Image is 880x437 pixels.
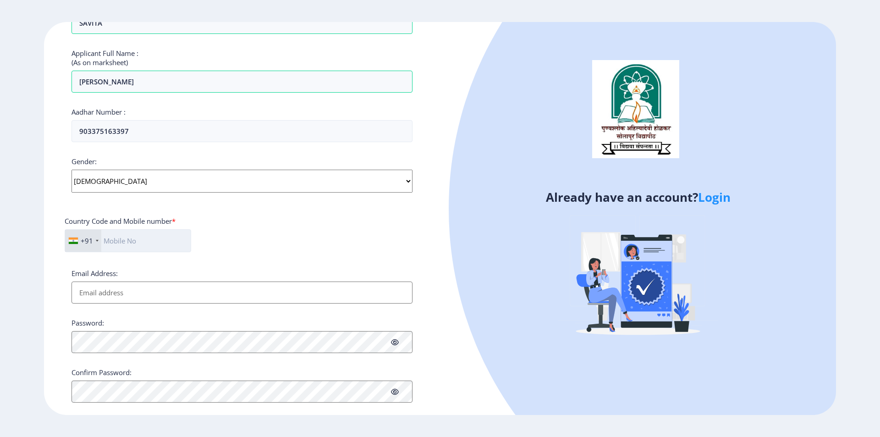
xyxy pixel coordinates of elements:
[71,49,138,67] label: Applicant Full Name : (As on marksheet)
[71,71,412,93] input: Full Name
[71,282,412,304] input: Email address
[71,157,97,166] label: Gender:
[71,12,412,34] input: Last Name
[558,198,718,358] img: Verified-rafiki.svg
[65,229,191,252] input: Mobile No
[698,189,731,205] a: Login
[71,120,412,142] input: Aadhar Number
[71,318,104,327] label: Password:
[71,269,118,278] label: Email Address:
[447,190,829,205] h4: Already have an account?
[71,107,126,116] label: Aadhar Number :
[71,368,132,377] label: Confirm Password:
[592,60,679,158] img: logo
[81,236,93,245] div: +91
[65,216,176,226] label: Country Code and Mobile number
[65,230,101,252] div: India (भारत): +91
